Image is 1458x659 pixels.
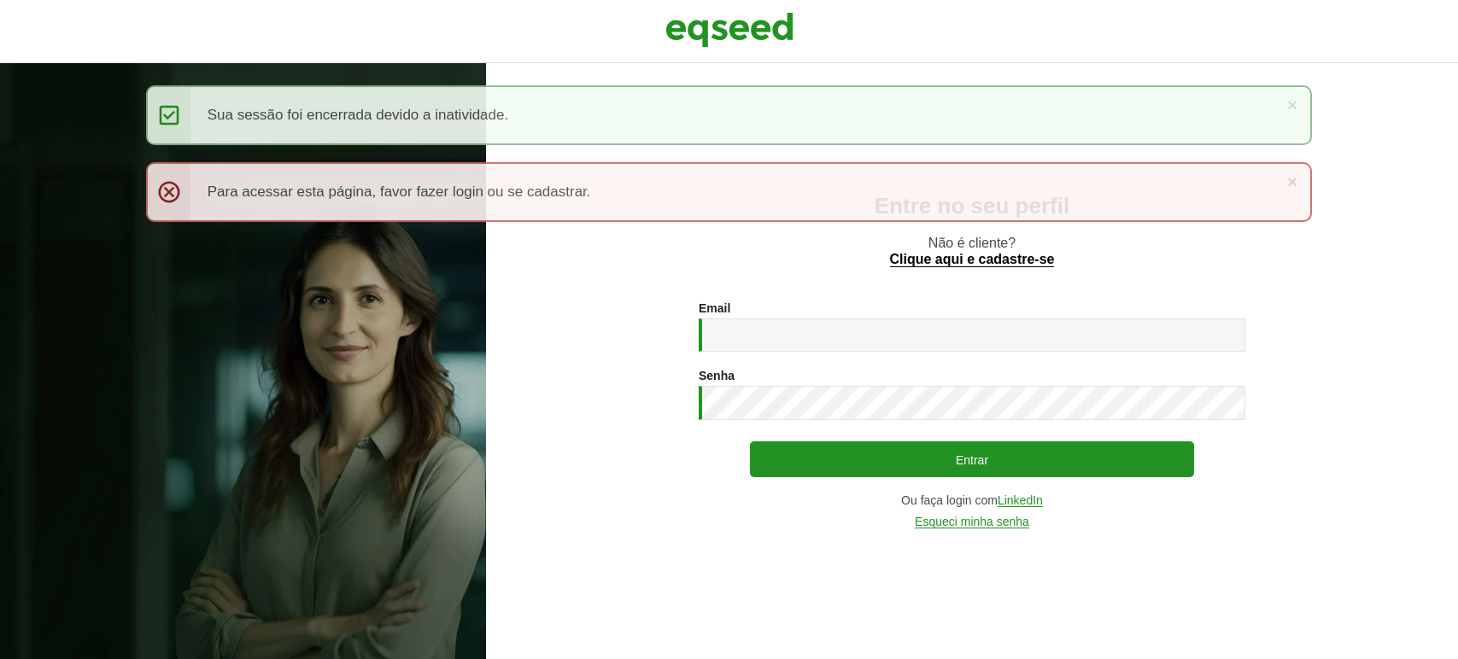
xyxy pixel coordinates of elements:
[890,253,1055,267] a: Clique aqui e cadastre-se
[665,9,793,51] img: EqSeed Logo
[1287,96,1297,114] a: ×
[1287,172,1297,190] a: ×
[699,302,730,314] label: Email
[146,85,1313,145] div: Sua sessão foi encerrada devido a inatividade.
[520,235,1424,267] p: Não é cliente?
[750,441,1194,477] button: Entrar
[699,494,1245,507] div: Ou faça login com
[146,162,1313,222] div: Para acessar esta página, favor fazer login ou se cadastrar.
[915,516,1029,528] a: Esqueci minha senha
[998,494,1043,507] a: LinkedIn
[699,370,735,382] label: Senha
